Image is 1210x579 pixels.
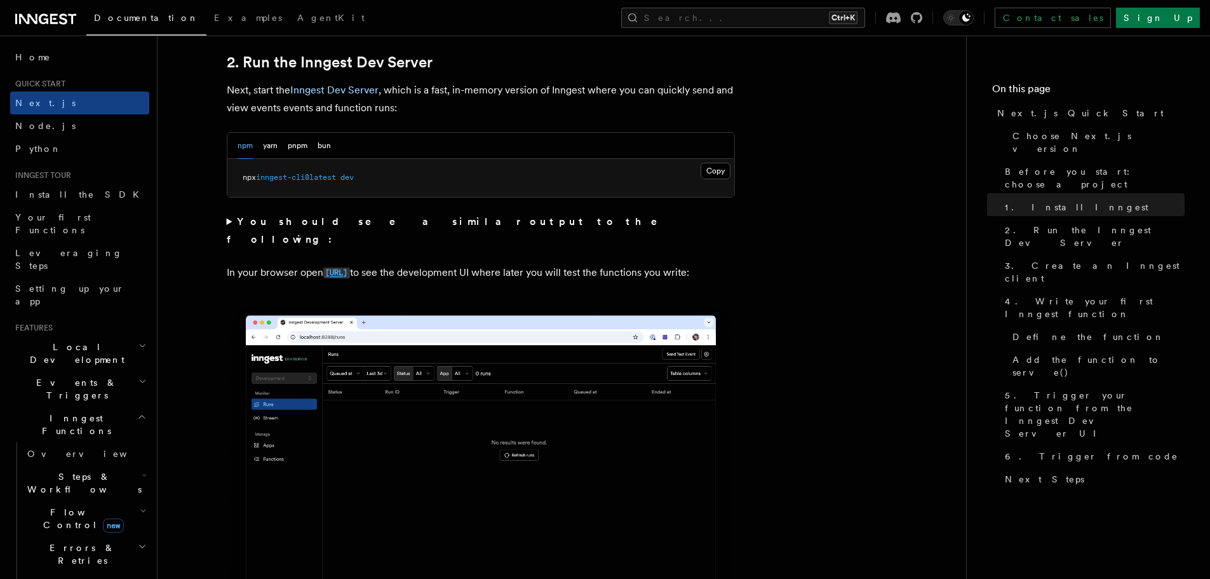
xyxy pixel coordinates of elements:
span: Define the function [1012,330,1164,343]
span: Flow Control [22,506,140,531]
a: Next Steps [1000,468,1185,491]
span: Home [15,51,51,64]
button: pnpm [288,133,307,159]
a: Next.js [10,92,149,114]
button: Copy [701,163,730,179]
button: bun [318,133,331,159]
a: Choose Next.js version [1007,125,1185,160]
a: 6. Trigger from code [1000,445,1185,468]
a: Before you start: choose a project [1000,160,1185,196]
span: dev [340,173,354,182]
code: [URL] [323,268,350,278]
a: 5. Trigger your function from the Inngest Dev Server UI [1000,384,1185,445]
a: Sign Up [1116,8,1200,28]
span: Choose Next.js version [1012,130,1185,155]
a: Overview [22,442,149,465]
a: Setting up your app [10,277,149,313]
a: 1. Install Inngest [1000,196,1185,219]
a: Contact sales [995,8,1111,28]
strong: You should see a similar output to the following: [227,215,676,245]
span: 4. Write your first Inngest function [1005,295,1185,320]
a: Next.js Quick Start [992,102,1185,125]
button: Search...Ctrl+K [621,8,865,28]
span: Next.js [15,98,76,108]
a: Examples [206,4,290,34]
kbd: Ctrl+K [829,11,857,24]
a: [URL] [323,266,350,278]
a: 3. Create an Inngest client [1000,254,1185,290]
span: Documentation [94,13,199,23]
p: In your browser open to see the development UI where later you will test the functions you write: [227,264,735,282]
span: Events & Triggers [10,376,138,402]
a: Inngest Dev Server [290,84,379,96]
a: Documentation [86,4,206,36]
button: Inngest Functions [10,407,149,442]
span: Inngest tour [10,170,71,181]
a: Your first Functions [10,206,149,242]
span: inngest-cli@latest [256,173,336,182]
button: Local Development [10,336,149,371]
span: Examples [214,13,282,23]
a: Install the SDK [10,183,149,206]
button: npm [238,133,253,159]
span: Next.js Quick Start [997,107,1164,119]
span: 5. Trigger your function from the Inngest Dev Server UI [1005,389,1185,440]
button: Flow Controlnew [22,501,149,536]
button: Events & Triggers [10,371,149,407]
span: Add the function to serve() [1012,353,1185,379]
span: AgentKit [297,13,365,23]
button: Toggle dark mode [943,10,974,25]
button: Errors & Retries [22,536,149,572]
span: 6. Trigger from code [1005,450,1178,463]
span: Setting up your app [15,283,124,306]
span: Node.js [15,121,76,131]
span: Leveraging Steps [15,248,123,271]
span: Quick start [10,79,65,89]
a: 2. Run the Inngest Dev Server [227,53,433,71]
span: 3. Create an Inngest client [1005,259,1185,285]
button: yarn [263,133,278,159]
a: Add the function to serve() [1007,348,1185,384]
p: Next, start the , which is a fast, in-memory version of Inngest where you can quickly send and vi... [227,81,735,117]
a: Python [10,137,149,160]
span: Install the SDK [15,189,147,200]
summary: You should see a similar output to the following: [227,213,735,249]
span: Overview [27,449,158,459]
span: Inngest Functions [10,412,137,437]
a: Leveraging Steps [10,242,149,277]
span: Features [10,323,53,333]
span: Next Steps [1005,473,1084,486]
a: Home [10,46,149,69]
a: 2. Run the Inngest Dev Server [1000,219,1185,254]
span: 1. Install Inngest [1005,201,1148,214]
span: npx [243,173,256,182]
span: new [103,519,124,533]
span: Local Development [10,341,138,366]
a: Define the function [1007,325,1185,348]
button: Steps & Workflows [22,465,149,501]
span: Python [15,144,62,154]
span: Before you start: choose a project [1005,165,1185,191]
span: Steps & Workflows [22,470,142,496]
span: Your first Functions [15,212,91,235]
span: 2. Run the Inngest Dev Server [1005,224,1185,249]
a: Node.js [10,114,149,137]
a: 4. Write your first Inngest function [1000,290,1185,325]
a: AgentKit [290,4,372,34]
span: Errors & Retries [22,542,138,567]
h4: On this page [992,81,1185,102]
